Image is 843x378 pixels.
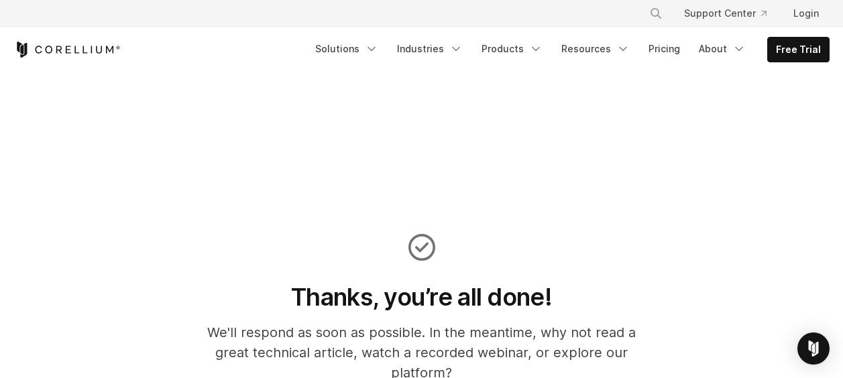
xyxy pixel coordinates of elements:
[553,37,638,61] a: Resources
[640,37,688,61] a: Pricing
[307,37,830,62] div: Navigation Menu
[389,37,471,61] a: Industries
[644,1,668,25] button: Search
[307,37,386,61] a: Solutions
[691,37,754,61] a: About
[633,1,830,25] div: Navigation Menu
[797,332,830,365] div: Open Intercom Messenger
[783,1,830,25] a: Login
[768,38,829,62] a: Free Trial
[473,37,551,61] a: Products
[14,42,121,58] a: Corellium Home
[189,282,654,312] h1: Thanks, you’re all done!
[673,1,777,25] a: Support Center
